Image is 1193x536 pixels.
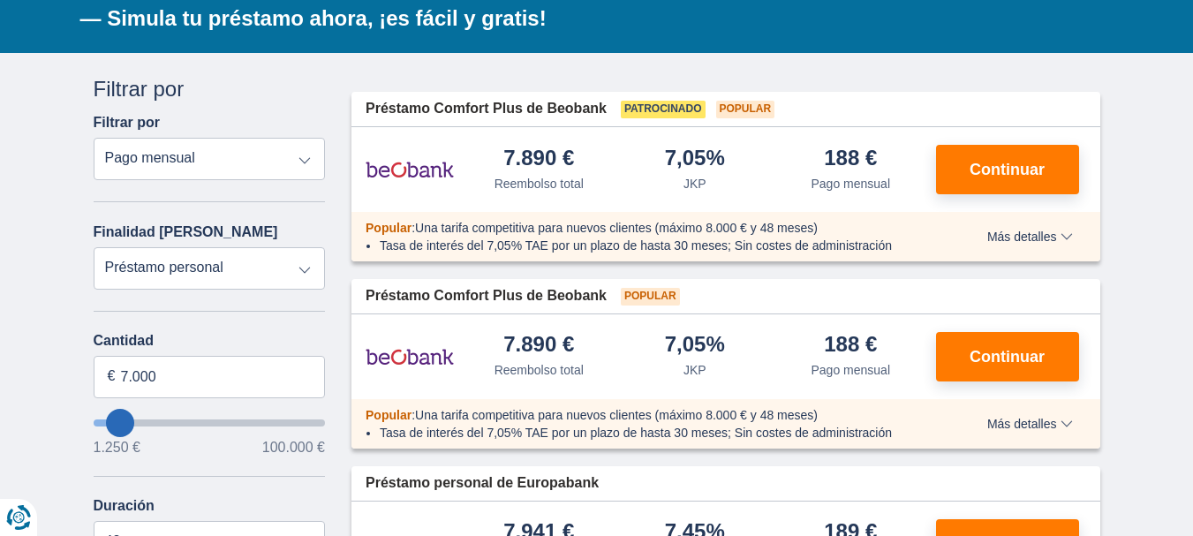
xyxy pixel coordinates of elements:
[94,77,185,101] font: Filtrar por
[366,147,454,192] img: producto.pl.alt Beobank
[366,288,607,303] font: Préstamo Comfort Plus de Beobank
[94,333,154,348] font: Cantidad
[380,426,892,440] font: Tasa de interés del 7,05% TAE por un plazo de hasta 30 meses; Sin costes de administración
[683,363,706,377] font: JKP
[366,221,412,235] font: Popular
[415,221,818,235] font: Una tarifa competitiva para nuevos clientes (máximo 8.000 € y 48 meses)
[811,363,890,377] font: Pago mensual
[262,440,325,455] font: 100.000 €
[503,332,574,356] font: 7.890 €
[970,348,1045,366] font: Continuar
[503,146,574,170] font: 7.890 €
[415,408,818,422] font: Una tarifa competitiva para nuevos clientes (máximo 8.000 € y 48 meses)
[624,290,676,302] font: Popular
[412,221,415,235] font: :
[94,498,155,513] font: Duración
[366,101,607,116] font: Préstamo Comfort Plus de Beobank
[366,335,454,379] img: producto.pl.alt Beobank
[380,238,892,253] font: Tasa de interés del 7,05% TAE por un plazo de hasta 30 meses; Sin costes de administración
[624,102,702,115] font: Patrocinado
[80,6,547,30] font: — Simula tu préstamo ahora, ¡es fácil y gratis!
[987,417,1057,431] font: Más detalles
[720,102,772,115] font: Popular
[94,419,326,427] input: quieroTomarPréstamo
[495,363,584,377] font: Reembolso total
[412,408,415,422] font: :
[936,332,1079,381] button: Continuar
[366,408,412,422] font: Popular
[108,368,116,383] font: €
[970,161,1045,178] font: Continuar
[665,146,725,170] font: 7,05%
[94,224,278,239] font: Finalidad [PERSON_NAME]
[495,177,584,191] font: Reembolso total
[987,230,1057,244] font: Más detalles
[936,145,1079,194] button: Continuar
[683,177,706,191] font: JKP
[974,230,1086,244] button: Más detalles
[824,332,877,356] font: 188 €
[974,417,1086,431] button: Más detalles
[94,440,140,455] font: 1.250 €
[94,115,161,130] font: Filtrar por
[811,177,890,191] font: Pago mensual
[824,146,877,170] font: 188 €
[366,475,599,490] font: Préstamo personal de Europabank
[665,332,725,356] font: 7,05%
